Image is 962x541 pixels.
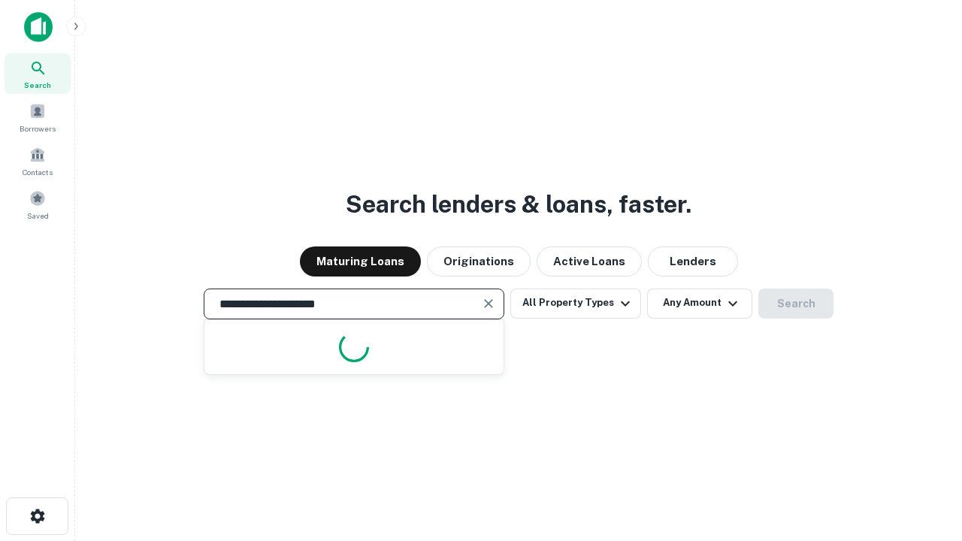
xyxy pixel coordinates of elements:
[427,246,531,277] button: Originations
[300,246,421,277] button: Maturing Loans
[647,289,752,319] button: Any Amount
[24,79,51,91] span: Search
[20,122,56,134] span: Borrowers
[23,166,53,178] span: Contacts
[24,12,53,42] img: capitalize-icon.png
[648,246,738,277] button: Lenders
[5,184,71,225] a: Saved
[5,53,71,94] a: Search
[27,210,49,222] span: Saved
[478,293,499,314] button: Clear
[510,289,641,319] button: All Property Types
[887,421,962,493] iframe: Chat Widget
[346,186,691,222] h3: Search lenders & loans, faster.
[5,97,71,138] a: Borrowers
[537,246,642,277] button: Active Loans
[5,141,71,181] a: Contacts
